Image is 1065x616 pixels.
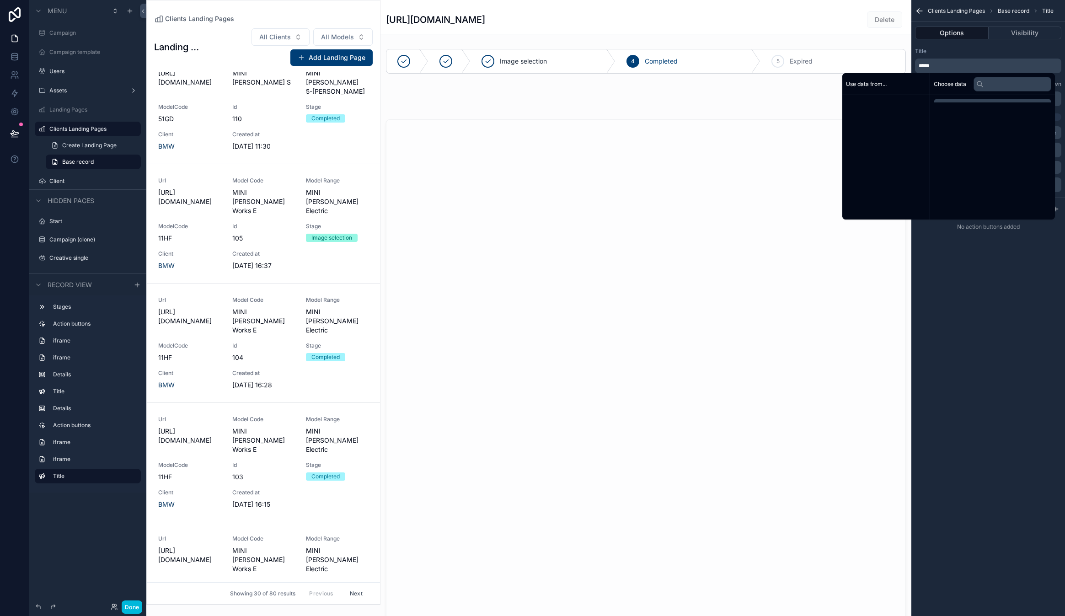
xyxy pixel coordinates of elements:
[158,581,221,588] span: ModelCode
[158,489,221,496] span: Client
[232,581,295,588] span: Id
[49,236,135,243] a: Campaign (clone)
[49,29,135,37] label: Campaign
[311,472,340,481] div: Completed
[49,48,135,56] label: Campaign template
[232,546,295,573] span: MINI [PERSON_NAME] Works E
[232,461,295,469] span: Id
[311,353,340,361] div: Completed
[53,405,134,412] label: Details
[48,196,94,205] span: Hidden pages
[306,427,369,454] span: MINI [PERSON_NAME] Electric
[989,27,1062,39] button: Visibility
[158,307,221,326] span: [URL][DOMAIN_NAME]
[48,6,67,16] span: Menu
[49,68,135,75] label: Users
[147,403,380,522] a: Url[URL][DOMAIN_NAME]Model CodeMINI [PERSON_NAME] Works EModel RangeMINI [PERSON_NAME] ElectricMo...
[230,590,295,597] span: Showing 30 of 80 results
[1042,7,1054,15] span: Title
[62,158,94,166] span: Base record
[158,380,175,390] a: BMW
[158,370,221,377] span: Client
[232,472,295,482] span: 103
[232,261,295,270] span: [DATE] 16:37
[158,296,221,304] span: Url
[232,234,295,243] span: 105
[232,307,295,335] span: MINI [PERSON_NAME] Works E
[158,500,175,509] span: BMW
[252,28,310,46] button: Select Button
[53,439,134,446] label: iframe
[232,427,295,454] span: MINI [PERSON_NAME] Works E
[158,69,221,87] span: [URL][DOMAIN_NAME]
[306,69,369,96] span: MINI [PERSON_NAME] 5-[PERSON_NAME]
[53,472,134,480] label: Title
[158,223,221,230] span: ModelCode
[62,142,117,149] span: Create Landing Page
[232,188,295,215] span: MINI [PERSON_NAME] Works E
[306,416,369,423] span: Model Range
[48,280,92,289] span: Record view
[290,49,373,66] button: Add Landing Page
[911,220,1065,234] div: No action buttons added
[158,131,221,138] span: Client
[232,489,295,496] span: Created at
[386,13,485,26] h1: [URL][DOMAIN_NAME]
[158,177,221,184] span: Url
[232,370,295,377] span: Created at
[49,177,135,185] label: Client
[158,261,175,270] a: BMW
[49,125,135,133] label: Clients Landing Pages
[158,535,221,542] span: Url
[49,87,123,94] label: Assets
[158,103,221,111] span: ModelCode
[306,581,369,588] span: Stage
[158,472,221,482] span: 11HF
[158,416,221,423] span: Url
[46,155,141,169] a: Base record
[232,114,295,123] span: 110
[232,353,295,362] span: 104
[158,461,221,469] span: ModelCode
[46,138,141,153] a: Create Landing Page
[49,254,135,262] label: Creative single
[232,500,295,509] span: [DATE] 16:15
[158,114,221,123] span: 51GD
[158,353,221,362] span: 11HF
[49,106,135,113] label: Landing Pages
[232,342,295,349] span: Id
[158,250,221,257] span: Client
[232,177,295,184] span: Model Code
[259,32,291,42] span: All Clients
[306,177,369,184] span: Model Range
[306,307,369,335] span: MINI [PERSON_NAME] Electric
[306,223,369,230] span: Stage
[232,131,295,138] span: Created at
[154,14,234,23] a: Clients Landing Pages
[147,45,380,164] a: [URL][DOMAIN_NAME]MINI [PERSON_NAME] SMINI [PERSON_NAME] 5-[PERSON_NAME]ModelCode51GDId110StageCo...
[53,371,134,378] label: Details
[165,14,234,23] span: Clients Landing Pages
[306,342,369,349] span: Stage
[147,164,380,284] a: Url[URL][DOMAIN_NAME]Model CodeMINI [PERSON_NAME] Works EModel RangeMINI [PERSON_NAME] ElectricMo...
[53,388,134,395] label: Title
[53,303,134,311] label: Stages
[928,7,985,15] span: Clients Landing Pages
[311,234,352,242] div: Image selection
[158,142,175,151] span: BMW
[49,218,135,225] label: Start
[232,223,295,230] span: Id
[158,342,221,349] span: ModelCode
[232,142,295,151] span: [DATE] 11:30
[232,416,295,423] span: Model Code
